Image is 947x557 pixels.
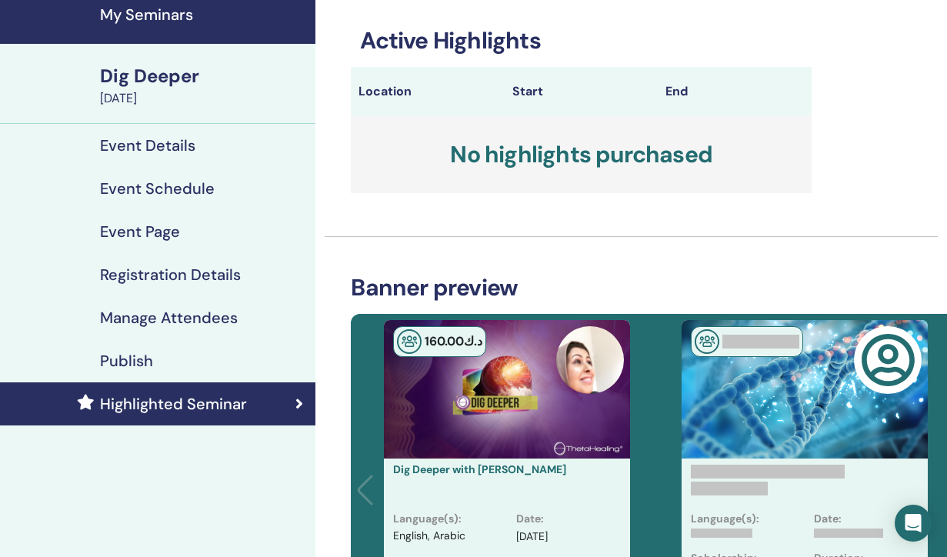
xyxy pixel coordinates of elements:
[658,67,812,116] th: End
[351,27,812,55] h3: Active Highlights
[895,505,932,542] div: Open Intercom Messenger
[100,5,306,24] h4: My Seminars
[100,265,241,284] h4: Registration Details
[100,222,180,241] h4: Event Page
[91,63,315,108] a: Dig Deeper[DATE]
[393,511,462,527] p: Language(s) :
[100,395,247,413] h4: Highlighted Seminar
[351,116,812,193] h3: No highlights purchased
[425,333,482,349] span: د.ك 160 .00
[100,352,153,370] h4: Publish
[695,329,719,354] img: In-Person Seminar
[100,136,195,155] h4: Event Details
[505,67,659,116] th: Start
[100,89,306,108] div: [DATE]
[100,179,215,198] h4: Event Schedule
[516,511,544,527] p: Date :
[516,529,548,545] p: [DATE]
[691,511,759,527] p: Language(s):
[351,67,505,116] th: Location
[861,333,915,387] img: user-circle-regular.svg
[393,462,566,476] a: Dig Deeper with [PERSON_NAME]
[100,309,238,327] h4: Manage Attendees
[100,63,306,89] div: Dig Deeper
[814,511,842,527] p: Date:
[397,329,422,354] img: In-Person Seminar
[556,326,624,394] img: default.png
